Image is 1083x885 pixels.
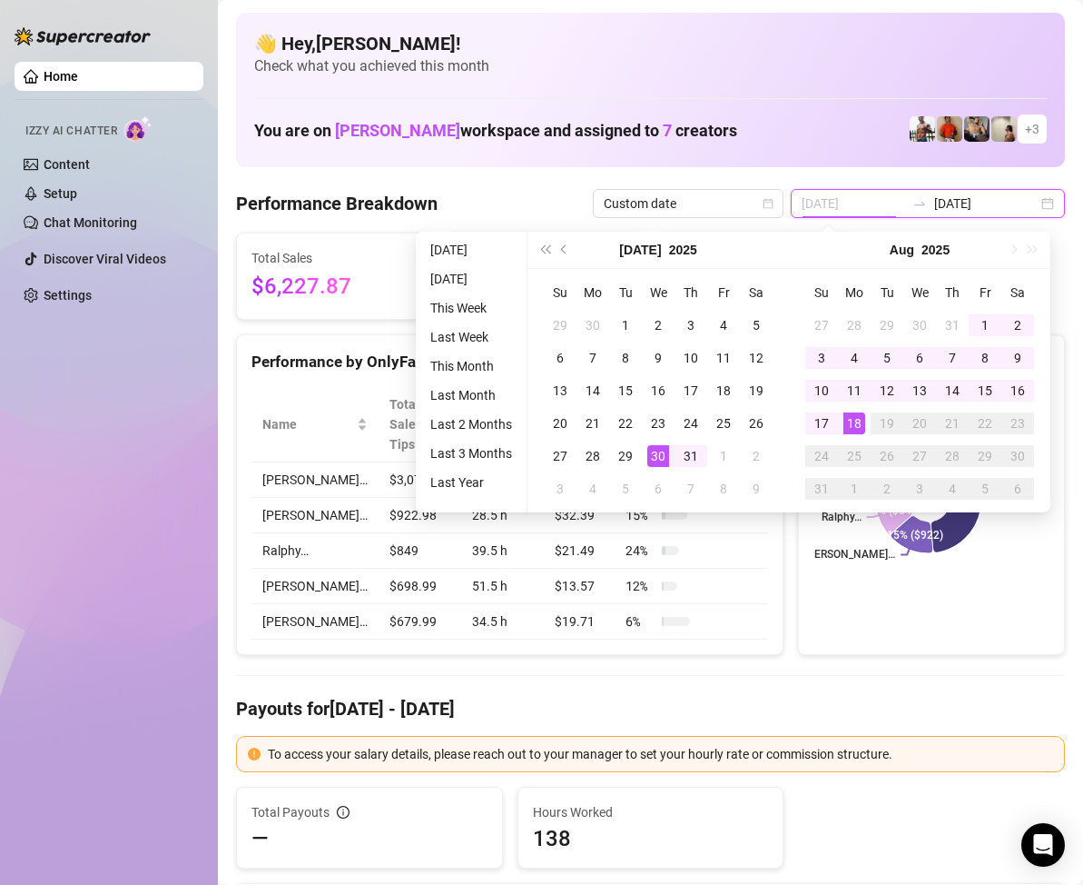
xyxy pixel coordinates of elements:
th: Tu [609,276,642,309]
div: 10 [811,380,832,402]
div: 10 [680,347,702,369]
td: 2025-08-10 [805,374,838,407]
td: $922.98 [379,498,461,533]
th: Th [674,276,707,309]
div: 29 [549,314,571,336]
div: 27 [549,445,571,467]
td: 2025-08-31 [805,472,838,505]
td: 2025-07-26 [740,407,773,440]
td: $19.71 [544,604,615,640]
td: [PERSON_NAME]… [251,498,379,533]
td: 2025-08-16 [1001,374,1034,407]
td: 2025-07-30 [903,309,936,342]
td: 28.5 h [461,498,545,533]
div: 2 [1007,314,1029,336]
td: 2025-08-15 [969,374,1001,407]
td: 2025-08-11 [838,374,871,407]
div: 28 [941,445,963,467]
span: info-circle [337,806,350,819]
span: 15 % [625,505,655,525]
td: 2025-07-03 [674,309,707,342]
th: Fr [707,276,740,309]
th: Total Sales & Tips [379,387,461,462]
h4: Payouts for [DATE] - [DATE] [236,696,1065,721]
td: 2025-09-02 [871,472,903,505]
div: 4 [843,347,865,369]
td: 2025-08-17 [805,407,838,440]
text: [PERSON_NAME]… [804,549,895,562]
td: 2025-08-14 [936,374,969,407]
div: 8 [974,347,996,369]
div: 13 [909,380,930,402]
div: 29 [974,445,996,467]
div: 9 [647,347,669,369]
span: Total Payouts [251,802,330,822]
li: Last Year [423,472,519,493]
th: We [642,276,674,309]
div: 28 [582,445,604,467]
div: 30 [582,314,604,336]
div: 26 [876,445,898,467]
th: Sa [740,276,773,309]
div: 23 [1007,413,1029,434]
td: 2025-07-31 [674,440,707,472]
div: 19 [876,413,898,434]
div: 5 [615,478,636,500]
div: 22 [974,413,996,434]
td: 2025-08-25 [838,440,871,472]
td: 2025-07-28 [838,309,871,342]
span: Total Sales & Tips [389,394,436,454]
h1: You are on workspace and assigned to creators [254,121,737,141]
h4: 👋 Hey, [PERSON_NAME] ! [254,31,1047,56]
td: $32.39 [544,498,615,533]
div: 16 [647,380,669,402]
div: 7 [680,478,702,500]
td: 2025-07-06 [544,342,576,374]
td: 51.5 h [461,569,545,604]
span: $6,227.87 [251,270,417,304]
div: 2 [876,478,898,500]
li: Last 2 Months [423,413,519,435]
td: [PERSON_NAME]… [251,462,379,498]
td: $13.57 [544,569,615,604]
div: 5 [876,347,898,369]
div: 31 [680,445,702,467]
div: 13 [549,380,571,402]
div: 11 [713,347,734,369]
div: 3 [680,314,702,336]
span: Hours Worked [533,802,769,822]
div: 7 [941,347,963,369]
li: [DATE] [423,268,519,290]
td: 2025-08-13 [903,374,936,407]
th: Su [544,276,576,309]
td: 2025-08-03 [805,342,838,374]
div: 24 [680,413,702,434]
div: 1 [843,478,865,500]
a: Home [44,69,78,84]
li: Last Week [423,326,519,348]
button: Choose a month [619,232,661,268]
td: 2025-07-08 [609,342,642,374]
div: 30 [1007,445,1029,467]
td: 2025-08-22 [969,407,1001,440]
td: 2025-08-06 [642,472,674,505]
button: Choose a month [890,232,914,268]
td: 2025-07-07 [576,342,609,374]
li: This Week [423,297,519,319]
button: Choose a year [669,232,697,268]
div: Performance by OnlyFans Creator [251,350,768,374]
div: 5 [974,478,996,500]
div: 30 [909,314,930,336]
div: To access your salary details, please reach out to your manager to set your hourly rate or commis... [268,744,1053,764]
div: 17 [680,380,702,402]
span: Check what you achieved this month [254,56,1047,76]
div: 31 [941,314,963,336]
div: 3 [909,478,930,500]
td: 2025-07-27 [805,309,838,342]
span: Custom date [604,190,773,217]
td: 2025-08-02 [1001,309,1034,342]
div: 8 [713,478,734,500]
td: 2025-08-01 [969,309,1001,342]
a: Settings [44,288,92,303]
td: 2025-07-04 [707,309,740,342]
